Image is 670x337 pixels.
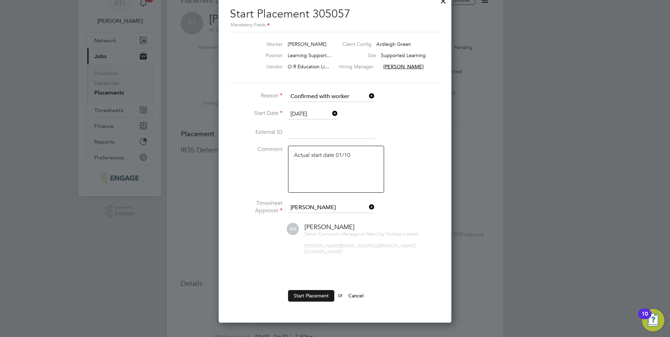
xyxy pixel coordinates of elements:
[339,63,378,70] label: Hiring Manager
[342,41,371,47] label: Client Config
[287,223,299,235] span: KM
[230,290,440,308] li: or
[230,200,282,214] label: Timesheet Approver
[244,63,283,70] label: Vendor
[244,52,283,59] label: Position
[383,63,424,70] span: [PERSON_NAME]
[376,41,411,47] span: Ardleigh Green
[288,91,375,102] input: Select one
[288,290,334,301] button: Start Placement
[288,202,375,213] input: Search for...
[288,63,329,70] span: O R Education Li…
[642,314,648,323] div: 10
[366,231,418,237] span: New City College Limited
[305,223,355,231] span: [PERSON_NAME]
[288,109,338,119] input: Select one
[642,309,664,331] button: Open Resource Center, 10 new notifications
[288,52,331,59] span: Learning Support…
[348,52,376,59] label: Site
[230,110,282,117] label: Start Date
[230,129,282,136] label: External ID
[230,146,282,153] label: Comment
[230,92,282,99] label: Reason
[230,1,440,29] h2: Start Placement 305057
[305,231,365,237] span: Senior Curriculum Manager at
[230,21,440,29] div: Mandatory Fields
[305,243,416,255] span: [PERSON_NAME][EMAIL_ADDRESS][PERSON_NAME][DOMAIN_NAME]
[288,41,327,47] span: [PERSON_NAME]
[343,290,369,301] button: Cancel
[244,41,283,47] label: Worker
[381,52,426,59] span: Supported Learning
